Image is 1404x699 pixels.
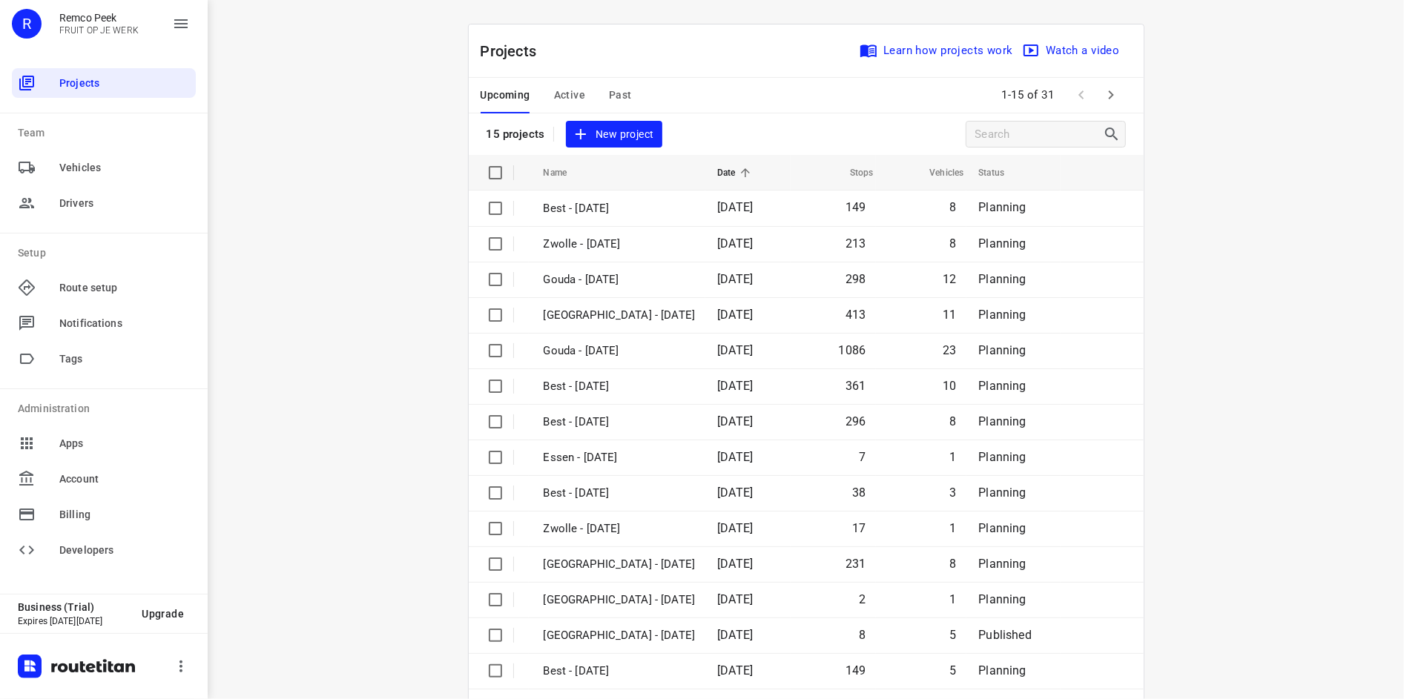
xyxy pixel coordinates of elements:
div: R [12,9,42,39]
p: Zwolle - Thursday [544,556,696,573]
span: 8 [949,236,956,251]
span: [DATE] [717,236,753,251]
p: Best - [DATE] [544,200,696,217]
span: 10 [943,379,956,393]
span: Planning [978,521,1026,535]
span: Route setup [59,280,190,296]
span: Billing [59,507,190,523]
span: Date [717,164,755,182]
span: Planning [978,379,1026,393]
span: Next Page [1096,80,1126,110]
span: Active [554,86,585,105]
span: [DATE] [717,663,753,678]
span: Stops [831,164,874,182]
span: 1 [949,592,956,606]
span: 231 [846,557,866,571]
span: 1 [949,450,956,464]
p: Gouda - Friday [544,271,696,288]
span: 361 [846,379,866,393]
span: Vehicles [910,164,963,182]
span: Planning [978,308,1026,322]
span: 8 [859,628,866,642]
p: Best - Friday [544,485,696,502]
span: 11 [943,308,956,322]
span: [DATE] [717,379,753,393]
p: Zwolle - Friday [544,520,696,537]
button: Upgrade [130,600,196,627]
p: Antwerpen - Thursday [544,592,696,609]
span: Previous Page [1067,80,1096,110]
button: New project [566,121,662,148]
span: Developers [59,543,190,558]
span: New project [575,125,653,144]
span: 8 [949,200,956,214]
span: [DATE] [717,200,753,214]
span: Account [59,471,190,487]
p: Best - Thursday [544,378,696,395]
span: 213 [846,236,866,251]
span: 413 [846,308,866,322]
span: [DATE] [717,272,753,286]
div: Search [1103,125,1125,143]
span: Planning [978,592,1026,606]
p: FRUIT OP JE WERK [59,25,139,36]
span: [DATE] [717,521,753,535]
span: [DATE] [717,592,753,606]
p: Best - Tuesday [544,414,696,431]
span: 12 [943,272,956,286]
div: Notifications [12,308,196,338]
span: Planning [978,557,1026,571]
span: 3 [949,486,956,500]
span: Vehicles [59,160,190,176]
span: Apps [59,436,190,451]
p: Gouda - Thursday [544,342,696,360]
p: Remco Peek [59,12,139,24]
div: Apps [12,428,196,458]
span: 23 [943,343,956,357]
span: 1 [949,521,956,535]
span: 8 [949,414,956,428]
p: Essen - Friday [544,449,696,466]
p: Zwolle - [DATE] [544,236,696,253]
span: Planning [978,414,1026,428]
span: 298 [846,272,866,286]
span: 1086 [839,343,866,357]
span: [DATE] [717,557,753,571]
span: 17 [852,521,866,535]
span: 149 [846,200,866,214]
div: Billing [12,500,196,529]
span: Planning [978,486,1026,500]
span: Upcoming [481,86,530,105]
div: Account [12,464,196,494]
div: Tags [12,344,196,374]
span: 1-15 of 31 [996,79,1061,111]
span: Planning [978,450,1026,464]
span: Planning [978,236,1026,251]
p: Expires [DATE][DATE] [18,616,130,626]
span: Planning [978,663,1026,678]
span: 38 [852,486,866,500]
span: Past [609,86,632,105]
div: Projects [12,68,196,98]
span: Planning [978,200,1026,214]
div: Route setup [12,273,196,302]
p: Best - Thursday [544,663,696,680]
span: Upgrade [142,608,184,620]
span: Projects [59,76,190,91]
span: Planning [978,272,1026,286]
p: Business (Trial) [18,601,130,613]
input: Search projects [975,123,1103,146]
span: [DATE] [717,486,753,500]
div: Drivers [12,188,196,218]
span: [DATE] [717,308,753,322]
span: 296 [846,414,866,428]
p: Gemeente Rotterdam - Thursday [544,627,696,644]
p: Administration [18,401,196,417]
span: [DATE] [717,450,753,464]
span: Published [978,628,1032,642]
p: Setup [18,245,196,261]
span: [DATE] [717,414,753,428]
span: 2 [859,592,866,606]
span: Notifications [59,316,190,331]
span: Planning [978,343,1026,357]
